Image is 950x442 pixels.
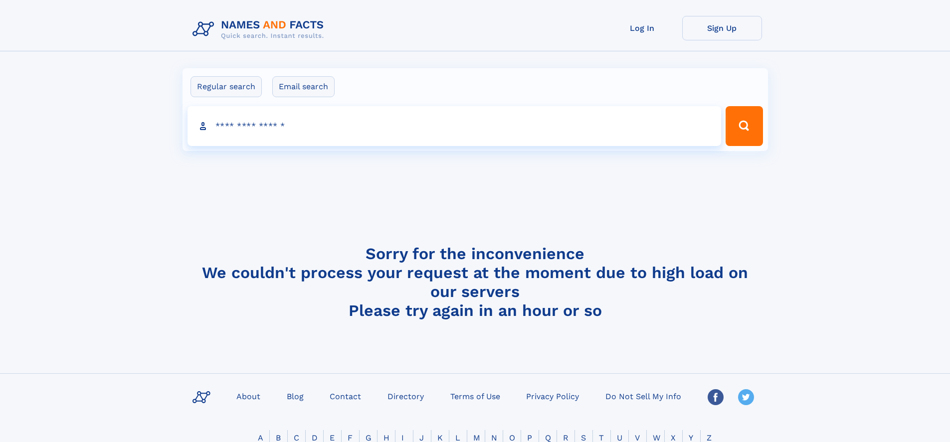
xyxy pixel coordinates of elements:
button: Search Button [726,106,762,146]
label: Email search [272,76,335,97]
label: Regular search [190,76,262,97]
a: Directory [383,389,428,403]
input: search input [188,106,722,146]
img: Logo Names and Facts [189,16,332,43]
img: Facebook [708,389,724,405]
a: Do Not Sell My Info [601,389,685,403]
a: Terms of Use [446,389,504,403]
a: Sign Up [682,16,762,40]
a: About [232,389,264,403]
a: Privacy Policy [522,389,583,403]
a: Log In [602,16,682,40]
a: Blog [283,389,308,403]
h4: Sorry for the inconvenience We couldn't process your request at the moment due to high load on ou... [189,244,762,320]
a: Contact [326,389,365,403]
img: Twitter [738,389,754,405]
